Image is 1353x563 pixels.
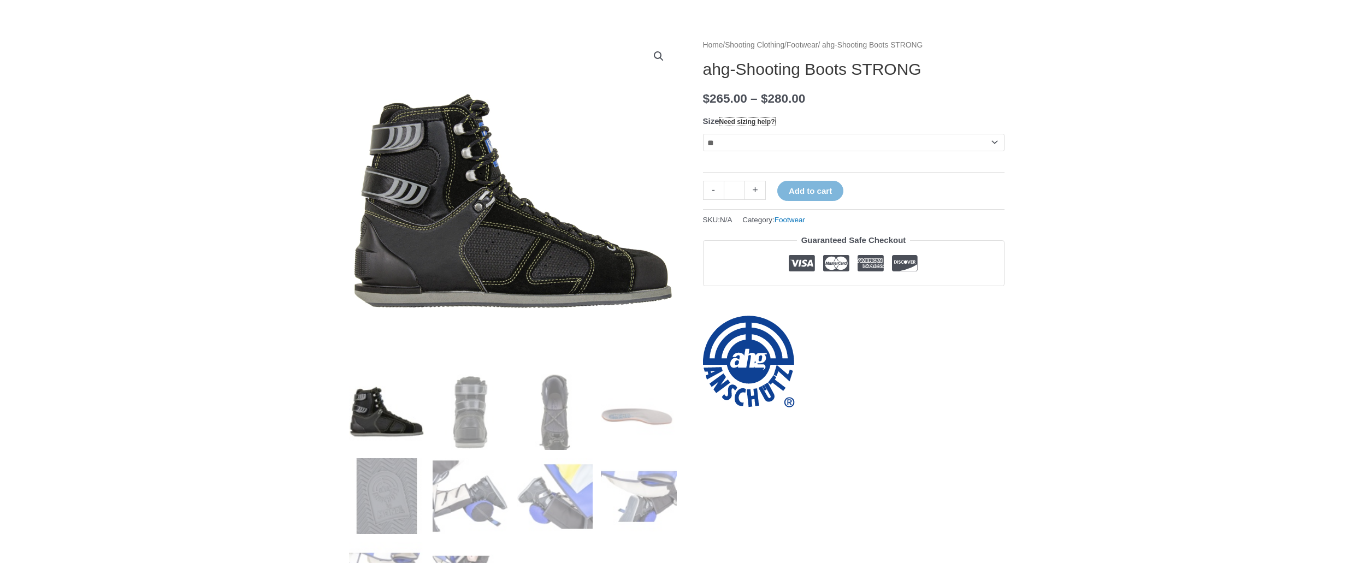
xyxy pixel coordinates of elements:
button: Add to cart [777,181,843,201]
bdi: 280.00 [761,92,805,105]
bdi: 265.00 [703,92,747,105]
h1: ahg-Shooting Boots STRONG [703,60,1005,79]
img: ahg-Shooting Boots STRONG - Image 8 [601,458,677,534]
span: – [751,92,758,105]
legend: Guaranteed Safe Checkout [797,233,911,248]
img: ahg-Shooting Boots STRONG - Image 2 [433,374,509,450]
a: Need sizing help? [719,118,775,126]
span: Category: [742,213,805,227]
a: Footwear [787,41,818,49]
img: ahg-Shooting Boots STRONG - Image 5 [349,458,425,534]
a: + [745,181,766,200]
iframe: Customer reviews powered by Trustpilot [703,294,1005,307]
a: - [703,181,724,200]
a: ahg-Anschütz [703,316,795,407]
span: $ [761,92,768,105]
img: ahg-Shooting Boots STRONG - Image 7 [517,458,593,534]
a: Footwear [775,216,805,224]
a: Shooting Clothing [725,41,784,49]
img: ahg-Shooting Boots STRONG - Image 4 [601,374,677,450]
img: ahg-Shooting Boots STRONG - Image 6 [433,458,509,534]
span: N/A [720,216,732,224]
input: Product quantity [724,181,745,200]
span: $ [703,92,710,105]
span: SKU: [703,213,732,227]
nav: Breadcrumb [703,38,1005,52]
a: View full-screen image gallery [649,46,669,66]
img: ahg-Shooting Boots STRONG - Image 3 [517,374,593,450]
a: Home [703,41,723,49]
label: Size [703,116,775,126]
img: ahg-Shooting Boots STRONG [349,374,425,450]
